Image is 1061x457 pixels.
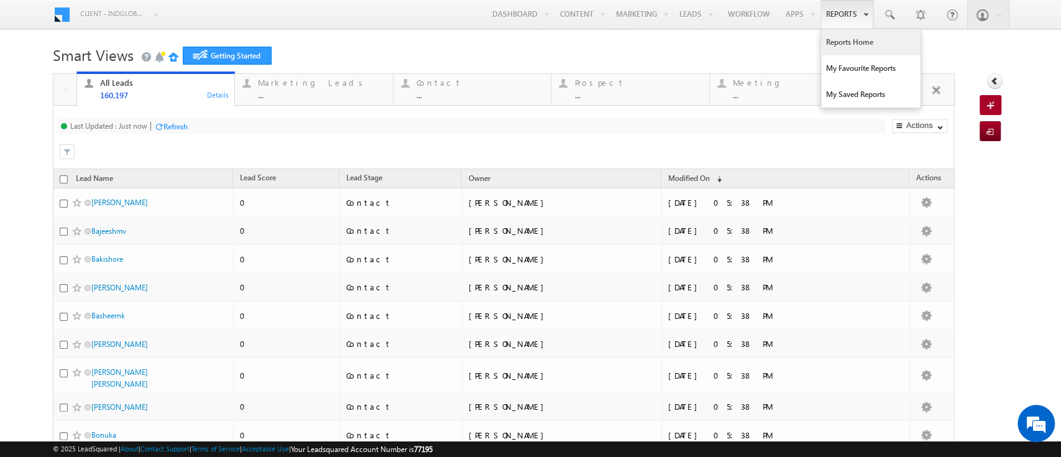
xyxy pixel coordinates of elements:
div: [DATE] 05:38 PM [668,430,839,441]
a: Getting Started [183,47,272,65]
div: Contact [346,401,457,412]
span: 77195 [414,445,433,454]
div: [DATE] 05:38 PM [668,282,839,293]
div: 0 [240,310,333,321]
div: Meeting [733,78,860,88]
div: [PERSON_NAME] [469,338,640,349]
a: Meeting... [709,74,868,105]
div: ... [574,90,702,99]
div: [DATE] 05:38 PM [668,401,839,412]
div: [PERSON_NAME] [469,282,640,293]
div: [PERSON_NAME] [469,225,640,236]
div: Marketing Leads [258,78,385,88]
div: [DATE] 05:38 PM [668,197,839,208]
span: Lead Stage [346,173,382,182]
div: [PERSON_NAME] [469,430,640,441]
a: Bonuka [91,430,116,440]
a: Contact Support [140,445,190,453]
div: Contact [346,254,457,265]
div: [DATE] 05:38 PM [668,310,839,321]
div: Contact [346,197,457,208]
div: Contact [346,310,457,321]
span: Lead Score [240,173,276,182]
div: [PERSON_NAME] [469,254,640,265]
a: All Leads160,197Details [76,72,236,106]
input: Check all records [60,175,68,183]
span: Your Leadsquared Account Number is [291,445,433,454]
span: Modified On [668,173,710,183]
span: Client - indglobal2 (77195) [80,7,145,20]
a: Bajeeshmv [91,226,126,236]
div: 160,197 [100,90,227,99]
div: 0 [240,225,333,236]
div: Contact [346,338,457,349]
div: 0 [240,197,333,208]
a: My Saved Reports [821,81,921,108]
div: 0 [240,401,333,412]
div: Details [206,89,230,100]
div: 0 [240,430,333,441]
span: Owner [469,173,490,183]
a: Terms of Service [191,445,240,453]
div: Contact [346,282,457,293]
div: Last Updated : Just now [70,121,147,131]
a: [PERSON_NAME] [91,283,148,292]
div: [PERSON_NAME] [469,370,640,381]
a: Bakishore [91,254,123,264]
a: Modified On (sorted descending) [662,171,728,187]
div: Contact [346,430,457,441]
a: Reports Home [821,29,921,55]
span: Actions [910,171,947,187]
div: 0 [240,338,333,349]
a: Contact... [393,74,552,105]
div: ... [258,90,385,99]
div: [PERSON_NAME] [469,401,640,412]
a: Lead Stage [340,171,388,187]
div: [PERSON_NAME] [469,197,640,208]
div: [DATE] 05:38 PM [668,225,839,236]
a: Acceptable Use [242,445,289,453]
a: Prospect... [551,74,710,105]
div: 0 [240,254,333,265]
a: Lead Name [70,172,119,188]
div: Contact [346,370,457,381]
a: My Favourite Reports [821,55,921,81]
div: ... [733,90,860,99]
div: All Leads [100,78,227,88]
div: Prospect [574,78,702,88]
a: Marketing Leads... [234,74,393,105]
div: 0 [240,282,333,293]
a: [PERSON_NAME] [91,402,148,412]
span: © 2025 LeadSquared | | | | | [53,443,433,455]
a: Basheernk [91,311,125,320]
div: [PERSON_NAME] [469,310,640,321]
div: Refresh [163,122,188,131]
a: [PERSON_NAME] [91,198,148,207]
div: ... [416,90,544,99]
div: [DATE] 05:38 PM [668,338,839,349]
div: [DATE] 05:38 PM [668,370,839,381]
a: Lead Score [234,171,282,187]
a: About [121,445,139,453]
a: [PERSON_NAME] [91,339,148,349]
a: [PERSON_NAME] [PERSON_NAME] [91,367,148,389]
span: (sorted descending) [712,174,722,184]
div: [DATE] 05:38 PM [668,254,839,265]
div: 0 [240,370,333,381]
div: Contact [416,78,544,88]
span: Smart Views [53,45,134,65]
div: Contact [346,225,457,236]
